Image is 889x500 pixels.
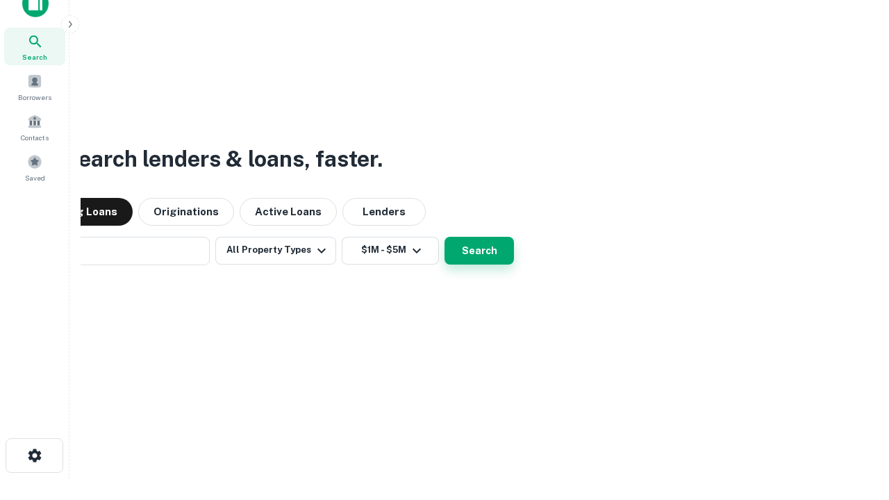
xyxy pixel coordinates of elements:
[4,149,65,186] a: Saved
[22,51,47,62] span: Search
[215,237,336,265] button: All Property Types
[138,198,234,226] button: Originations
[342,237,439,265] button: $1M - $5M
[4,68,65,106] a: Borrowers
[444,237,514,265] button: Search
[25,172,45,183] span: Saved
[63,142,383,176] h3: Search lenders & loans, faster.
[18,92,51,103] span: Borrowers
[820,389,889,456] iframe: Chat Widget
[4,28,65,65] a: Search
[21,132,49,143] span: Contacts
[4,108,65,146] a: Contacts
[342,198,426,226] button: Lenders
[240,198,337,226] button: Active Loans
